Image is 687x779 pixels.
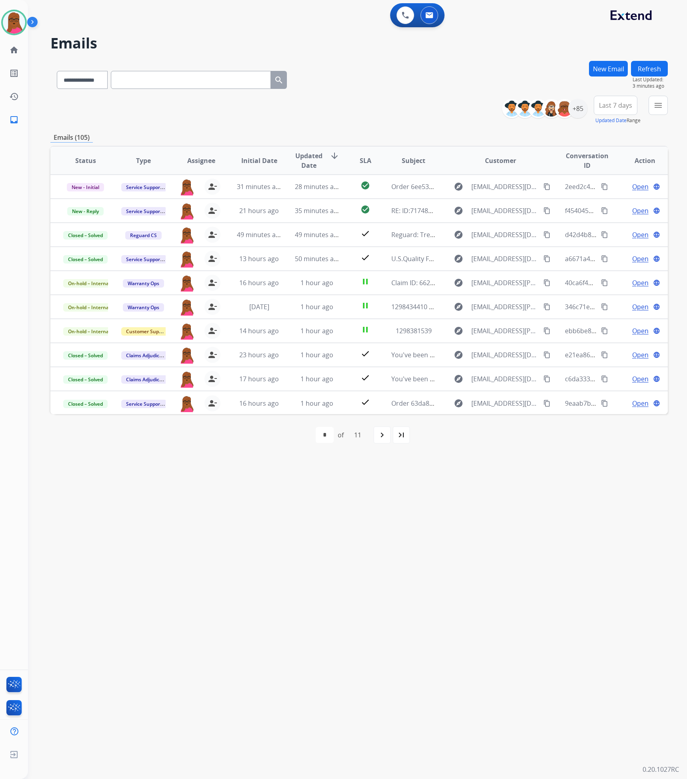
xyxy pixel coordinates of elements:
[179,203,195,219] img: agent-avatar
[121,375,176,384] span: Claims Adjudication
[179,347,195,364] img: agent-avatar
[601,327,608,334] mat-icon: content_copy
[208,302,217,312] mat-icon: person_remove
[632,230,649,240] span: Open
[123,303,164,312] span: Warranty Ops
[121,207,167,215] span: Service Support
[633,76,668,83] span: Last Updated:
[208,182,217,191] mat-icon: person_remove
[601,231,608,238] mat-icon: content_copy
[565,302,686,311] span: 346c71eb-4f96-48e7-9345-4f9561bbbb4c
[595,117,641,124] span: Range
[136,156,151,165] span: Type
[9,92,19,101] mat-icon: history
[543,375,551,382] mat-icon: content_copy
[632,182,649,191] span: Open
[295,182,341,191] span: 28 minutes ago
[295,230,341,239] span: 49 minutes ago
[208,326,217,336] mat-icon: person_remove
[239,278,279,287] span: 16 hours ago
[300,350,333,359] span: 1 hour ago
[300,278,333,287] span: 1 hour ago
[632,399,649,408] span: Open
[121,351,176,360] span: Claims Adjudication
[471,254,539,264] span: [EMAIL_ADDRESS][DOMAIN_NAME]
[471,302,539,312] span: [EMAIL_ADDRESS][PERSON_NAME][DOMAIN_NAME]
[179,395,195,412] img: agent-avatar
[121,183,167,191] span: Service Support
[9,115,19,125] mat-icon: inbox
[454,254,463,264] mat-icon: explore
[653,207,660,214] mat-icon: language
[653,327,660,334] mat-icon: language
[565,230,686,239] span: d42d4b8c-0bfe-4cc0-967e-3fd34b24325a
[397,430,406,440] mat-icon: last_page
[208,350,217,360] mat-icon: person_remove
[471,278,539,288] span: [EMAIL_ADDRESS][PERSON_NAME][DOMAIN_NAME]
[485,156,516,165] span: Customer
[632,302,649,312] span: Open
[179,371,195,388] img: agent-avatar
[391,230,492,239] span: Reguard: Tremendous Fulfillment
[601,183,608,190] mat-icon: content_copy
[67,183,104,191] span: New - Initial
[208,399,217,408] mat-icon: person_remove
[601,351,608,358] mat-icon: content_copy
[67,207,104,215] span: New - Reply
[300,326,333,335] span: 1 hour ago
[601,400,608,407] mat-icon: content_copy
[239,254,279,263] span: 13 hours ago
[653,375,660,382] mat-icon: language
[391,302,579,311] span: 1298434410 Claim ID: 8a7ac150-5bc6-4798-be2b-2875df99a983
[653,303,660,310] mat-icon: language
[361,181,370,190] mat-icon: check_circle
[274,75,284,85] mat-icon: search
[653,255,660,262] mat-icon: language
[348,427,368,443] div: 11
[361,301,370,310] mat-icon: pause
[361,397,370,407] mat-icon: check
[601,207,608,214] mat-icon: content_copy
[9,45,19,55] mat-icon: home
[454,206,463,215] mat-icon: explore
[653,279,660,286] mat-icon: language
[63,279,115,288] span: On-hold – Internal
[565,278,681,287] span: 40ca6f47-2865-4f99-ba3f-81111efbf5db
[3,11,25,34] img: avatar
[9,68,19,78] mat-icon: list_alt
[239,206,279,215] span: 21 hours ago
[179,299,195,316] img: agent-avatar
[543,255,551,262] mat-icon: content_copy
[125,231,162,240] span: Reguard CS
[187,156,215,165] span: Assignee
[237,230,283,239] span: 49 minutes ago
[631,61,668,76] button: Refresh
[454,326,463,336] mat-icon: explore
[338,430,344,440] div: of
[391,254,510,263] span: U.S.Quality Furniture Invoice Statement
[391,350,639,359] span: You've been assigned a new service order: afa4c9ad-e4c0-4ed6-8961-fe8f1e2e1e08
[179,323,195,340] img: agent-avatar
[300,302,333,311] span: 1 hour ago
[208,206,217,215] mat-icon: person_remove
[643,765,679,774] p: 0.20.1027RC
[63,351,108,360] span: Closed – Solved
[391,206,659,215] span: RE: ID:71748920-49a1-464d-a21d-1d3fb9acc85f [ thread::h0XPZWQoAwa25K2Ox2wCeDk:: ]
[632,350,649,360] span: Open
[471,206,539,215] span: [EMAIL_ADDRESS][DOMAIN_NAME]
[653,101,663,110] mat-icon: menu
[633,83,668,89] span: 3 minutes ago
[653,183,660,190] mat-icon: language
[471,182,539,191] span: [EMAIL_ADDRESS][DOMAIN_NAME]
[653,231,660,238] mat-icon: language
[239,399,279,408] span: 16 hours ago
[543,231,551,238] mat-icon: content_copy
[50,133,93,143] p: Emails (105)
[179,275,195,292] img: agent-avatar
[632,326,649,336] span: Open
[610,147,668,175] th: Action
[565,151,610,170] span: Conversation ID
[391,374,645,383] span: You've been assigned a new service order: b9a904c8-15bd-477b-ba22-1694bef24ddc
[454,399,463,408] mat-icon: explore
[179,179,195,195] img: agent-avatar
